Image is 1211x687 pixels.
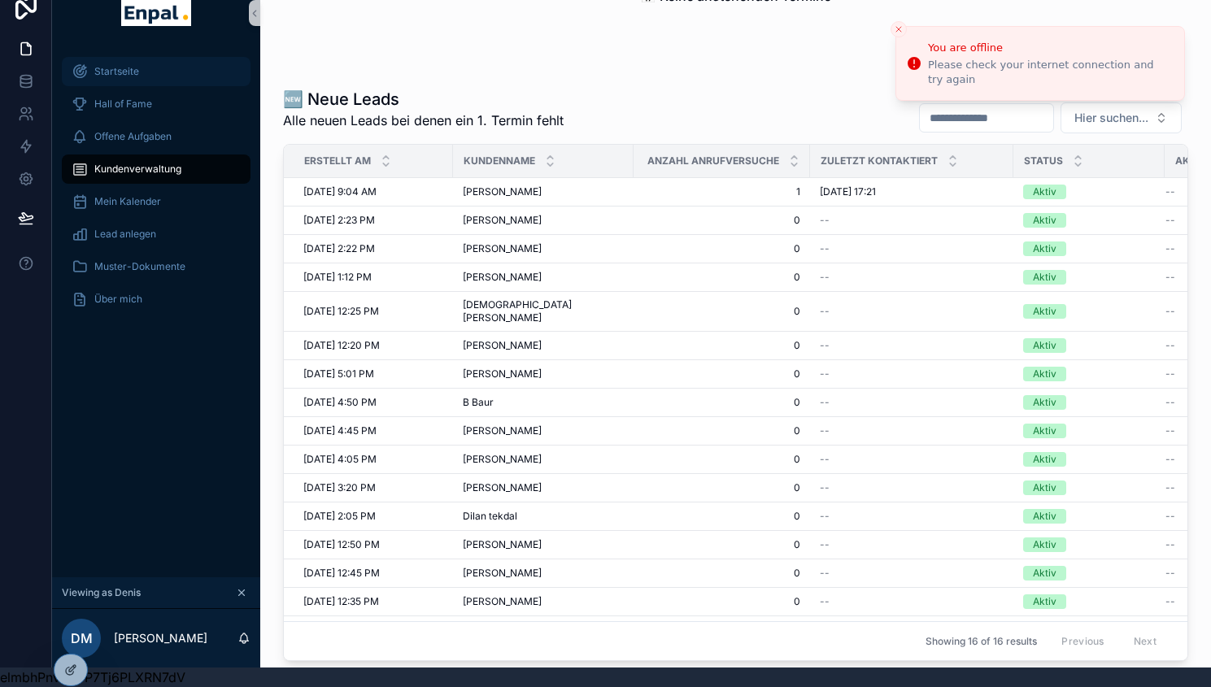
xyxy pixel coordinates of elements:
[643,424,800,437] span: 0
[303,567,380,580] span: [DATE] 12:45 PM
[463,271,624,284] a: [PERSON_NAME]
[820,595,1004,608] a: --
[303,481,443,494] a: [DATE] 3:20 PM
[643,242,800,255] span: 0
[303,396,377,409] span: [DATE] 4:50 PM
[62,252,250,281] a: Muster-Dokumente
[303,367,374,380] span: [DATE] 5:01 PM
[303,538,443,551] a: [DATE] 12:50 PM
[1165,185,1175,198] span: --
[283,111,564,130] span: Alle neuen Leads bei denen ein 1. Termin fehlt
[647,154,779,167] span: Anzahl Anrufversuche
[1165,396,1175,409] span: --
[1165,214,1175,227] span: --
[1033,537,1056,552] div: Aktiv
[463,271,542,284] span: [PERSON_NAME]
[463,424,624,437] a: [PERSON_NAME]
[463,453,542,466] span: [PERSON_NAME]
[303,453,443,466] a: [DATE] 4:05 PM
[303,510,376,523] span: [DATE] 2:05 PM
[62,154,250,184] a: Kundenverwaltung
[1165,567,1175,580] span: --
[643,481,800,494] a: 0
[820,481,1004,494] a: --
[820,453,830,466] span: --
[303,367,443,380] a: [DATE] 5:01 PM
[820,305,830,318] span: --
[303,242,443,255] a: [DATE] 2:22 PM
[643,510,800,523] a: 0
[643,538,800,551] span: 0
[94,98,152,111] span: Hall of Fame
[1023,395,1155,410] a: Aktiv
[463,214,624,227] a: [PERSON_NAME]
[1165,595,1175,608] span: --
[463,396,494,409] span: B Baur
[303,339,380,352] span: [DATE] 12:20 PM
[463,396,624,409] a: B Baur
[820,424,830,437] span: --
[643,453,800,466] a: 0
[303,453,377,466] span: [DATE] 4:05 PM
[820,271,1004,284] a: --
[94,163,181,176] span: Kundenverwaltung
[928,40,1171,56] div: You are offline
[1023,304,1155,319] a: Aktiv
[1033,338,1056,353] div: Aktiv
[303,271,443,284] a: [DATE] 1:12 PM
[928,58,1171,87] div: Please check your internet connection and try again
[463,367,624,380] a: [PERSON_NAME]
[643,396,800,409] a: 0
[643,367,800,380] span: 0
[643,271,800,284] span: 0
[303,396,443,409] a: [DATE] 4:50 PM
[1165,271,1175,284] span: --
[463,538,624,551] a: [PERSON_NAME]
[1165,424,1175,437] span: --
[643,595,800,608] span: 0
[643,214,800,227] span: 0
[283,88,564,111] h1: 🆕 Neue Leads
[643,339,800,352] span: 0
[303,214,375,227] span: [DATE] 2:23 PM
[1061,102,1182,133] button: Select Button
[1023,509,1155,524] a: Aktiv
[303,538,380,551] span: [DATE] 12:50 PM
[820,510,830,523] span: --
[820,339,1004,352] a: --
[464,154,535,167] span: Kundenname
[1024,154,1063,167] span: Status
[820,396,830,409] span: --
[303,595,379,608] span: [DATE] 12:35 PM
[463,481,542,494] span: [PERSON_NAME]
[1033,185,1056,199] div: Aktiv
[820,305,1004,318] a: --
[463,367,542,380] span: [PERSON_NAME]
[62,57,250,86] a: Startseite
[820,538,1004,551] a: --
[94,65,139,78] span: Startseite
[1033,367,1056,381] div: Aktiv
[1165,367,1175,380] span: --
[1165,242,1175,255] span: --
[303,424,443,437] a: [DATE] 4:45 PM
[463,510,624,523] a: Dilan tekdal
[1033,424,1056,438] div: Aktiv
[114,630,207,646] p: [PERSON_NAME]
[820,214,1004,227] a: --
[1033,270,1056,285] div: Aktiv
[643,567,800,580] span: 0
[1023,270,1155,285] a: Aktiv
[463,481,624,494] a: [PERSON_NAME]
[463,567,624,580] a: [PERSON_NAME]
[820,367,1004,380] a: --
[820,481,830,494] span: --
[643,185,800,198] a: 1
[303,305,379,318] span: [DATE] 12:25 PM
[303,305,443,318] a: [DATE] 12:25 PM
[643,305,800,318] span: 0
[1023,338,1155,353] a: Aktiv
